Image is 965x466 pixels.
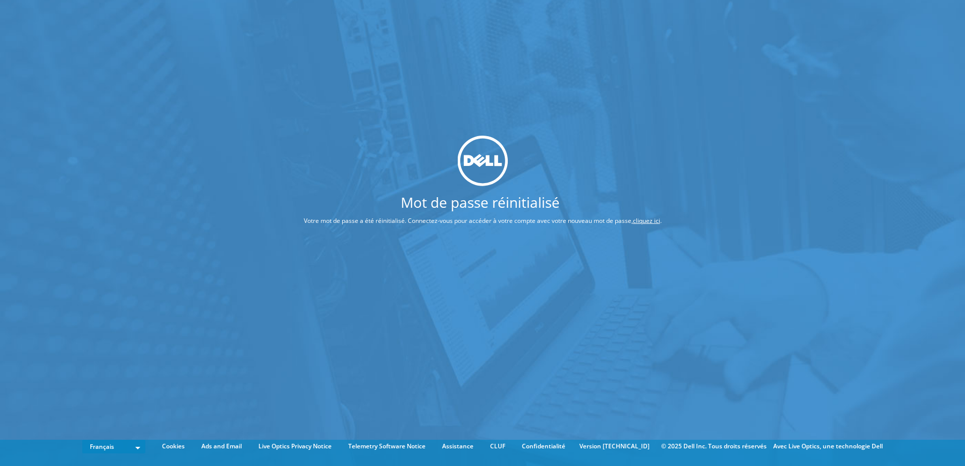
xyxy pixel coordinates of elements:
[435,441,481,452] a: Assistance
[194,441,249,452] a: Ads and Email
[266,195,694,209] h1: Mot de passe réinitialisé
[154,441,192,452] a: Cookies
[656,441,772,452] li: © 2025 Dell Inc. Tous droits réservés
[266,215,700,226] p: Votre mot de passe a été réinitialisé. Connectez-vous pour accéder à votre compte avec votre nouv...
[773,441,883,452] li: Avec Live Optics, une technologie Dell
[633,216,660,225] a: cliquez ici
[251,441,339,452] a: Live Optics Privacy Notice
[341,441,433,452] a: Telemetry Software Notice
[574,441,655,452] li: Version [TECHNICAL_ID]
[482,441,513,452] a: CLUF
[514,441,573,452] a: Confidentialité
[457,135,508,186] img: dell_svg_logo.svg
